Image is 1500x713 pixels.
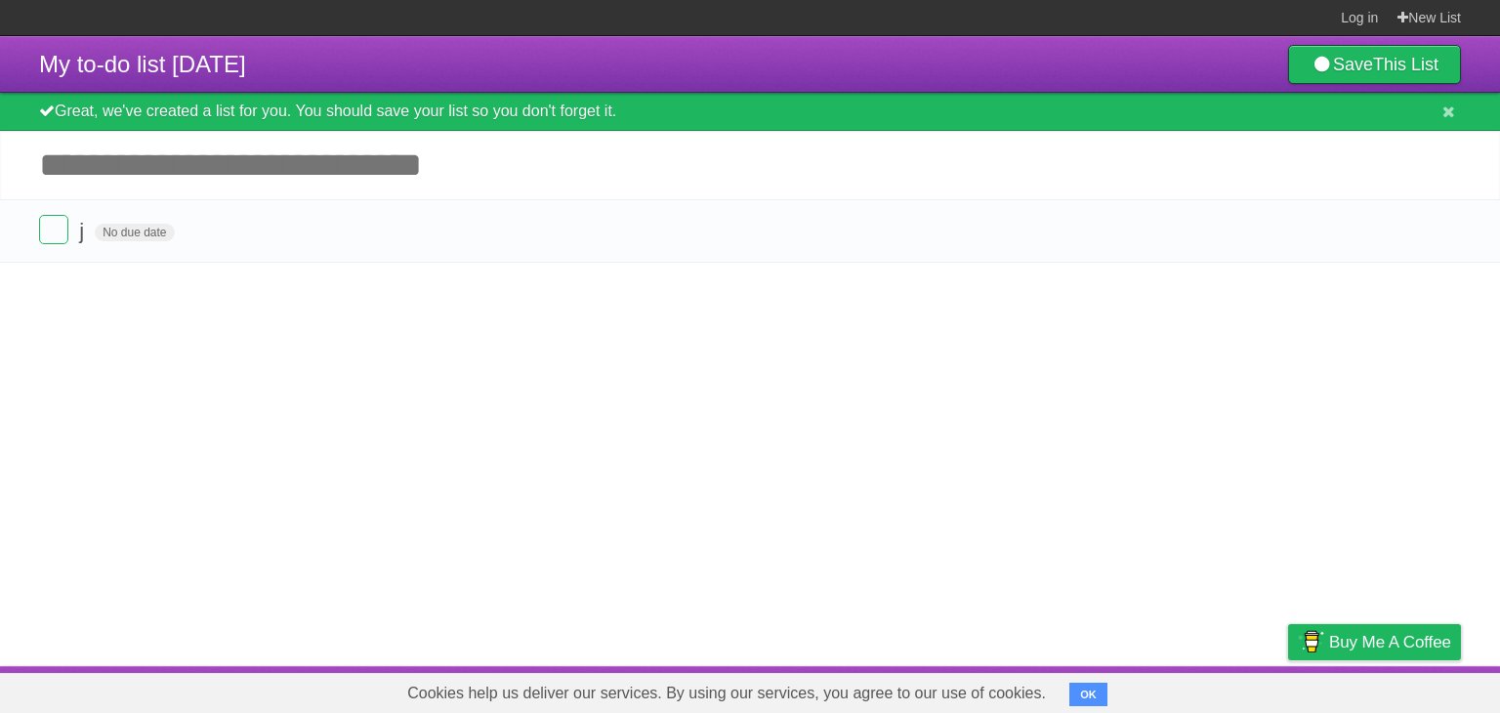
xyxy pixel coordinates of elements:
span: My to-do list [DATE] [39,51,246,77]
a: Buy me a coffee [1288,624,1461,660]
button: OK [1069,683,1107,706]
a: About [1028,671,1069,708]
b: This List [1373,55,1438,74]
a: Terms [1196,671,1239,708]
a: Developers [1093,671,1172,708]
img: Buy me a coffee [1298,625,1324,658]
a: SaveThis List [1288,45,1461,84]
span: j [79,219,89,243]
span: Buy me a coffee [1329,625,1451,659]
span: Cookies help us deliver our services. By using our services, you agree to our use of cookies. [388,674,1065,713]
span: No due date [95,224,174,241]
label: Done [39,215,68,244]
a: Suggest a feature [1338,671,1461,708]
a: Privacy [1263,671,1313,708]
